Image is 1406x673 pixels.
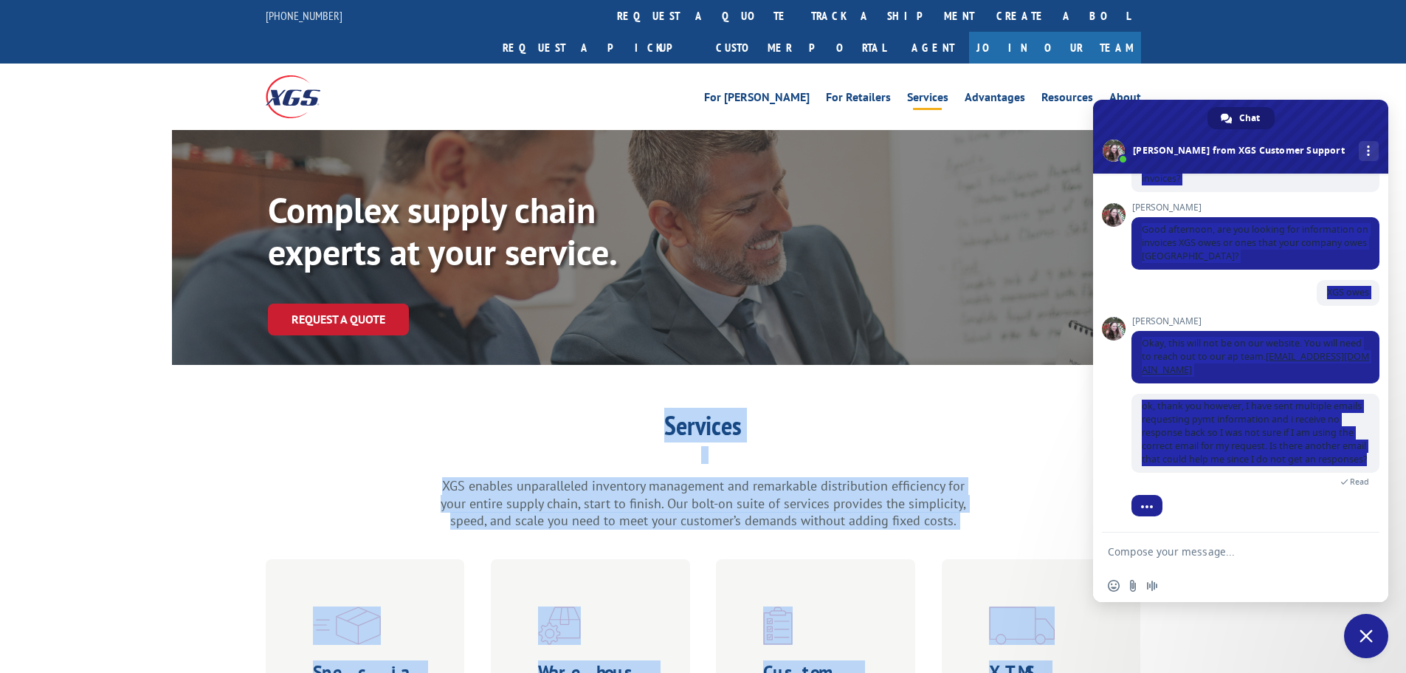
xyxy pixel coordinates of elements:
[438,412,969,446] h1: Services
[1142,350,1369,376] a: [EMAIL_ADDRESS][DOMAIN_NAME]
[1041,92,1093,108] a: Resources
[763,607,793,645] img: xgs-icon-custom-logistics-solutions-red
[268,189,711,274] p: Complex supply chain experts at your service.
[1131,316,1379,327] span: [PERSON_NAME]
[705,32,897,64] a: Customer Portal
[965,92,1025,108] a: Advantages
[1127,580,1139,592] span: Send a file
[1350,476,1369,487] span: Read
[1327,286,1369,298] span: XGS owes
[1108,533,1344,570] textarea: Compose your message...
[826,92,891,108] a: For Retailers
[1109,92,1141,108] a: About
[1207,107,1275,129] a: Chat
[969,32,1141,64] a: Join Our Team
[989,607,1055,645] img: xgs-icon-transportation-forms-red
[1142,337,1369,376] span: Okay, this will not be on our website. You will need to reach out to our ap team.
[897,32,969,64] a: Agent
[538,607,581,645] img: xgs-icon-warehouseing-cutting-fulfillment-red
[266,8,342,23] a: [PHONE_NUMBER]
[438,477,969,530] p: XGS enables unparalleled inventory management and remarkable distribution efficiency for your ent...
[492,32,705,64] a: Request a pickup
[268,304,409,335] a: Request a Quote
[1344,614,1388,658] a: Close chat
[1239,107,1260,129] span: Chat
[313,607,381,645] img: xgs-icon-specialized-ltl-red
[1131,202,1379,213] span: [PERSON_NAME]
[1108,580,1120,592] span: Insert an emoji
[1142,400,1367,465] span: ok, thank you however, I have sent multiple emails requesting pymt information and i receive no r...
[907,92,948,108] a: Services
[1142,223,1368,262] span: Good afternoon, are you looking for information on invoices XGS owes or ones that your company ow...
[704,92,810,108] a: For [PERSON_NAME]
[1146,580,1158,592] span: Audio message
